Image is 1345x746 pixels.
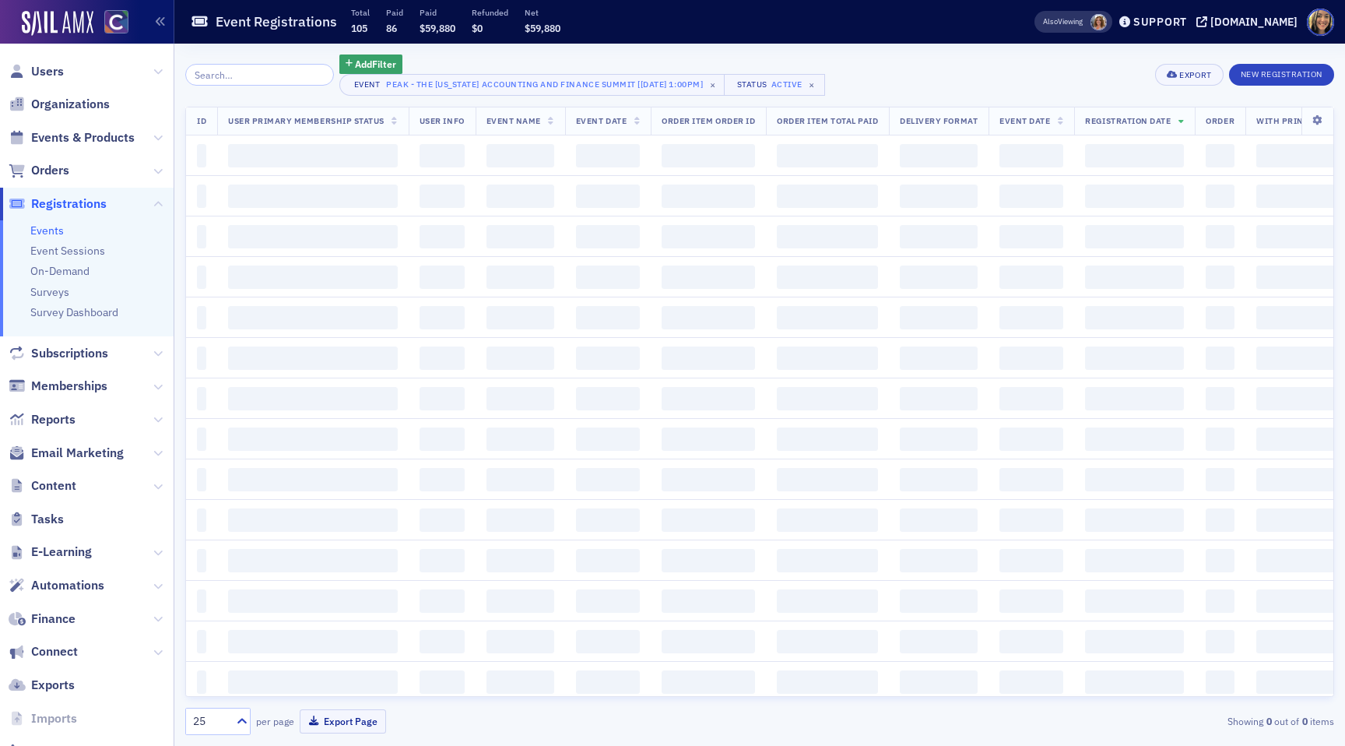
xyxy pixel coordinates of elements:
[486,589,554,613] span: ‌
[386,76,703,92] div: PEAK - The [US_STATE] Accounting and Finance Summit [[DATE] 1:00pm]
[576,144,640,167] span: ‌
[1085,468,1184,491] span: ‌
[31,611,76,628] span: Finance
[486,266,554,289] span: ‌
[9,677,75,694] a: Exports
[962,714,1334,728] div: Showing out of items
[420,347,465,370] span: ‌
[9,195,107,213] a: Registrations
[771,79,802,90] div: Active
[1085,144,1184,167] span: ‌
[22,11,93,36] img: SailAMX
[193,713,227,730] div: 25
[420,589,465,613] span: ‌
[31,411,76,428] span: Reports
[1085,185,1184,208] span: ‌
[420,549,465,572] span: ‌
[472,7,508,18] p: Refunded
[576,589,640,613] span: ‌
[30,244,105,258] a: Event Sessions
[576,115,627,126] span: Event Date
[1085,428,1184,451] span: ‌
[777,144,878,167] span: ‌
[777,225,878,248] span: ‌
[999,185,1063,208] span: ‌
[999,630,1063,653] span: ‌
[197,549,206,572] span: ‌
[662,306,755,329] span: ‌
[1206,670,1234,694] span: ‌
[197,508,206,532] span: ‌
[999,508,1063,532] span: ‌
[900,468,978,491] span: ‌
[662,115,755,126] span: Order Item Order ID
[351,7,370,18] p: Total
[9,96,110,113] a: Organizations
[1206,549,1234,572] span: ‌
[662,185,755,208] span: ‌
[576,468,640,491] span: ‌
[197,387,206,410] span: ‌
[777,387,878,410] span: ‌
[662,589,755,613] span: ‌
[1206,144,1234,167] span: ‌
[900,508,978,532] span: ‌
[1206,508,1234,532] span: ‌
[662,387,755,410] span: ‌
[339,74,726,96] button: EventPEAK - The [US_STATE] Accounting and Finance Summit [[DATE] 1:00pm]×
[31,643,78,660] span: Connect
[31,577,104,594] span: Automations
[777,549,878,572] span: ‌
[777,115,878,126] span: Order Item Total Paid
[9,710,77,727] a: Imports
[1206,225,1234,248] span: ‌
[420,22,455,34] span: $59,880
[486,306,554,329] span: ‌
[1085,549,1184,572] span: ‌
[31,345,108,362] span: Subscriptions
[1206,428,1234,451] span: ‌
[486,549,554,572] span: ‌
[662,266,755,289] span: ‌
[999,266,1063,289] span: ‌
[777,468,878,491] span: ‌
[351,22,367,34] span: 105
[386,22,397,34] span: 86
[777,347,878,370] span: ‌
[486,115,541,126] span: Event Name
[662,428,755,451] span: ‌
[339,55,403,74] button: AddFilter
[576,549,640,572] span: ‌
[228,266,398,289] span: ‌
[9,544,92,561] a: E-Learning
[9,445,124,462] a: Email Marketing
[197,185,206,208] span: ‌
[900,589,978,613] span: ‌
[1206,387,1234,410] span: ‌
[31,195,107,213] span: Registrations
[197,428,206,451] span: ‌
[420,185,465,208] span: ‌
[9,345,108,362] a: Subscriptions
[197,115,206,126] span: ID
[576,508,640,532] span: ‌
[1196,16,1303,27] button: [DOMAIN_NAME]
[777,508,878,532] span: ‌
[30,305,118,319] a: Survey Dashboard
[420,266,465,289] span: ‌
[420,468,465,491] span: ‌
[228,428,398,451] span: ‌
[228,670,398,694] span: ‌
[706,78,720,92] span: ×
[228,589,398,613] span: ‌
[999,549,1063,572] span: ‌
[486,468,554,491] span: ‌
[999,144,1063,167] span: ‌
[777,266,878,289] span: ‌
[576,306,640,329] span: ‌
[900,428,978,451] span: ‌
[662,144,755,167] span: ‌
[228,508,398,532] span: ‌
[1085,115,1171,126] span: Registration Date
[999,347,1063,370] span: ‌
